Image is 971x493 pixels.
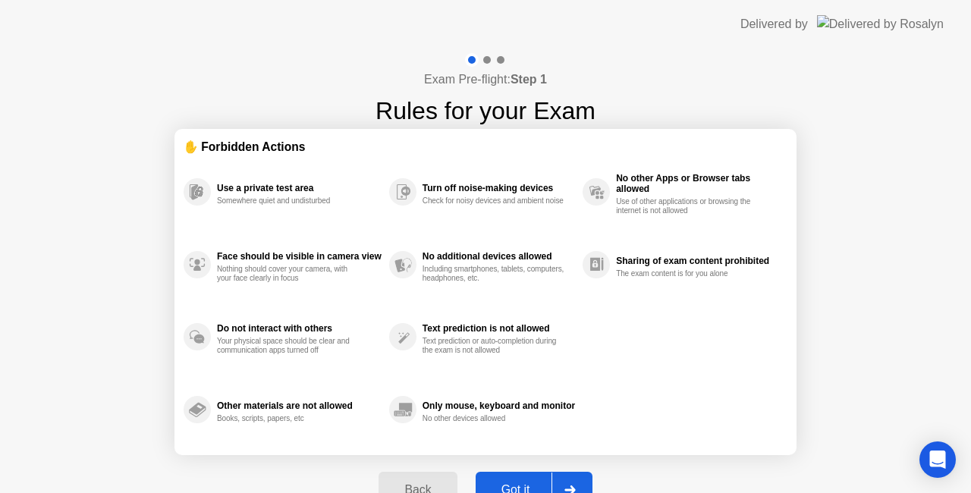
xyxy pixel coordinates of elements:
[740,15,808,33] div: Delivered by
[217,251,382,262] div: Face should be visible in camera view
[423,251,575,262] div: No additional devices allowed
[423,323,575,334] div: Text prediction is not allowed
[423,265,566,283] div: Including smartphones, tablets, computers, headphones, etc.
[217,337,360,355] div: Your physical space should be clear and communication apps turned off
[217,414,360,423] div: Books, scripts, papers, etc
[616,269,759,278] div: The exam content is for you alone
[217,183,382,193] div: Use a private test area
[217,400,382,411] div: Other materials are not allowed
[511,73,547,86] b: Step 1
[184,138,787,155] div: ✋ Forbidden Actions
[217,323,382,334] div: Do not interact with others
[423,196,566,206] div: Check for noisy devices and ambient noise
[817,15,944,33] img: Delivered by Rosalyn
[217,265,360,283] div: Nothing should cover your camera, with your face clearly in focus
[919,441,956,478] div: Open Intercom Messenger
[423,414,566,423] div: No other devices allowed
[423,337,566,355] div: Text prediction or auto-completion during the exam is not allowed
[376,93,595,129] h1: Rules for your Exam
[616,173,780,194] div: No other Apps or Browser tabs allowed
[423,400,575,411] div: Only mouse, keyboard and monitor
[423,183,575,193] div: Turn off noise-making devices
[424,71,547,89] h4: Exam Pre-flight:
[616,197,759,215] div: Use of other applications or browsing the internet is not allowed
[616,256,780,266] div: Sharing of exam content prohibited
[217,196,360,206] div: Somewhere quiet and undisturbed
